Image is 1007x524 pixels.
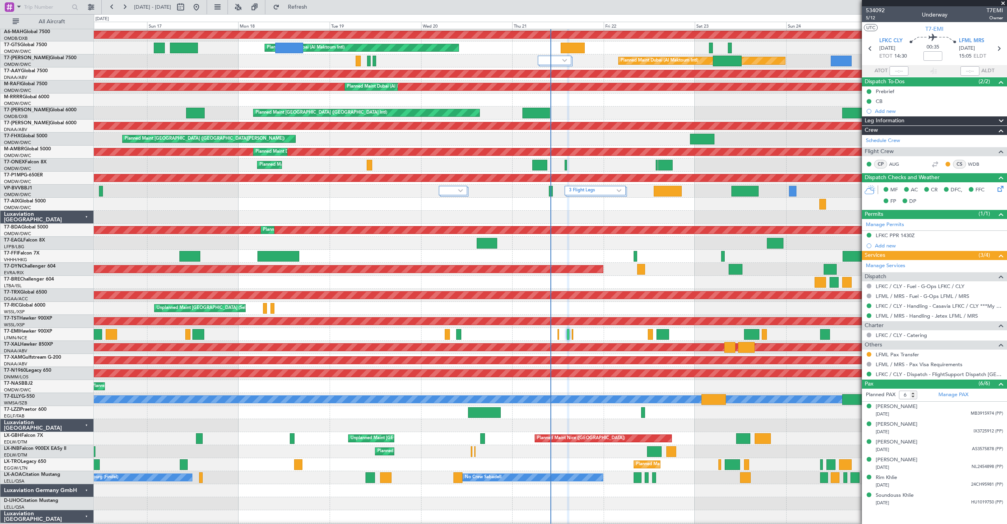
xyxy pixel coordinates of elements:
div: LFKC PPR 1430Z [876,232,915,239]
a: VP-BVVBBJ1 [4,186,32,191]
a: Schedule Crew [866,137,900,145]
div: [DATE] [95,16,109,22]
div: Planned Maint Dubai (Al Maktoum Intl) [621,55,698,67]
a: T7-[PERSON_NAME]Global 7500 [4,56,76,60]
div: [PERSON_NAME] [876,403,917,411]
a: LFML / MRS - Pax Visa Requirements [876,361,962,368]
a: LFML / MRS - Fuel - G-Ops LFML / MRS [876,293,969,299]
div: [PERSON_NAME] [876,421,917,429]
span: NL2454898 (PP) [972,464,1003,470]
span: LX-TRO [4,459,21,464]
span: IX3725912 (PP) [973,428,1003,435]
span: FP [890,198,896,206]
span: T7-ELLY [4,394,21,399]
a: EDLW/DTM [4,452,27,458]
div: Rim Khlie [876,474,897,482]
span: T7-[PERSON_NAME] [4,56,50,60]
span: D-IJHO [4,498,20,503]
span: Services [865,251,885,260]
a: OMDW/DWC [4,62,31,67]
div: Thu 21 [512,22,604,29]
span: HU1019750 (PP) [971,499,1003,506]
a: LFML Pax Transfer [876,351,919,358]
div: Add new [875,242,1003,249]
span: LFML MRS [959,37,984,45]
a: M-RRRRGlobal 6000 [4,95,49,99]
a: DNMM/LOS [4,374,28,380]
span: T7-TST [4,316,19,321]
a: OMDW/DWC [4,179,31,185]
span: T7-EAGL [4,238,23,243]
a: EGLF/FAB [4,413,24,419]
span: LFKC CLY [879,37,903,45]
span: Refresh [281,4,314,10]
span: 00:35 [927,43,939,51]
div: Sun 17 [147,22,239,29]
a: T7-GTSGlobal 7500 [4,43,47,47]
span: M-RAFI [4,82,21,86]
span: T7-TRX [4,290,20,295]
a: T7-NASBBJ2 [4,381,33,386]
a: LFKC / CLY - Dispatch - FlightSupport Dispatch [GEOGRAPHIC_DATA] [876,371,1003,378]
a: EVRA/RIX [4,270,24,276]
span: LX-INB [4,446,19,451]
span: 14:30 [894,52,907,60]
div: Wed 20 [421,22,513,29]
a: WDB [968,161,986,168]
span: T7-LZZI [4,407,20,412]
span: MF [890,186,898,194]
div: Sat 16 [56,22,147,29]
a: T7-ELLYG-550 [4,394,35,399]
span: 24CH95981 (PP) [971,481,1003,488]
span: T7-GTS [4,43,20,47]
div: Planned Maint Dubai (Al Maktoum Intl) [267,42,345,54]
span: T7-EMI [925,25,944,33]
a: T7-TSTHawker 900XP [4,316,52,321]
div: Mon 18 [238,22,330,29]
a: OMDW/DWC [4,231,31,237]
a: VHHH/HKG [4,257,27,263]
a: T7-[PERSON_NAME]Global 6000 [4,108,76,112]
a: M-AMBRGlobal 5000 [4,147,51,152]
a: T7-[PERSON_NAME]Global 6000 [4,121,76,125]
a: T7-BDAGlobal 5000 [4,225,48,230]
div: CB [876,98,882,105]
span: T7-BDA [4,225,21,230]
div: Planned Maint Nice ([GEOGRAPHIC_DATA]) [537,432,625,444]
div: No Crew Sabadell [465,472,502,483]
a: D-IJHOCitation Mustang [4,498,58,503]
div: Soundouss Khlie [876,492,914,500]
a: OMDW/DWC [4,140,31,146]
span: Pax [865,380,873,389]
span: T7-XAL [4,342,20,347]
a: LFML / MRS - Handling - Jetex LFML / MRS [876,313,978,319]
span: T7-P1MP [4,173,24,178]
div: Planned Maint Geneva (Cointrin) [259,159,324,171]
span: All Aircraft [21,19,83,24]
a: T7-AIXGlobal 5000 [4,199,46,204]
a: T7-XALHawker 850XP [4,342,53,347]
div: Tue 19 [330,22,421,29]
span: VP-BVV [4,186,21,191]
a: T7-P1MPG-650ER [4,173,43,178]
a: T7-BREChallenger 604 [4,277,54,282]
div: Underway [922,11,947,19]
span: ALDT [981,67,994,75]
span: [DATE] [876,411,889,417]
span: 15:05 [959,52,972,60]
a: DNAA/ABV [4,361,27,367]
a: LX-AOACitation Mustang [4,472,60,477]
span: 534092 [866,6,885,15]
span: T7-XAM [4,355,22,360]
a: DNAA/ABV [4,75,27,80]
div: Unplanned Maint [GEOGRAPHIC_DATA] (Seletar) [157,302,255,314]
a: Manage PAX [938,391,968,399]
span: LX-GBH [4,433,21,438]
span: DFC, [951,186,962,194]
span: T7EMI [986,6,1003,15]
div: Sun 24 [786,22,878,29]
div: Add new [875,108,1003,114]
a: LELL/QSA [4,478,24,484]
div: Planned Maint Dubai (Al Maktoum Intl) [255,146,333,158]
span: ELDT [973,52,986,60]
